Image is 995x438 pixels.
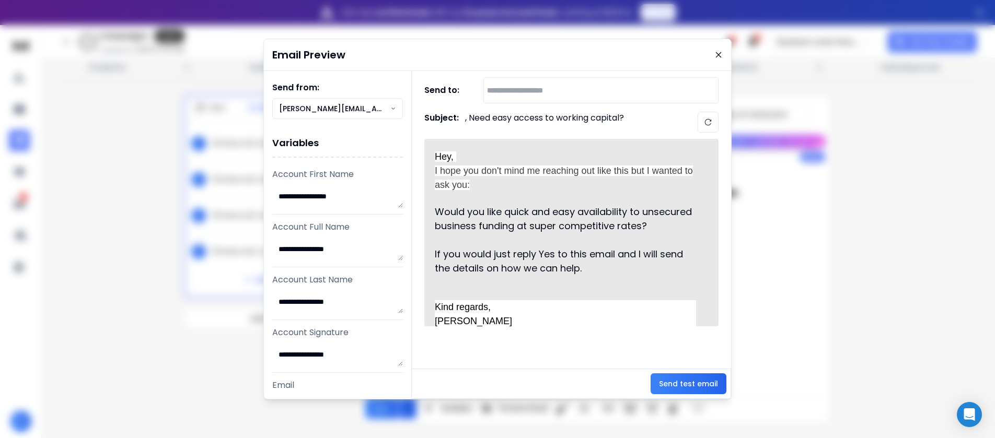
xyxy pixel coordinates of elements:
[435,314,696,328] div: [PERSON_NAME]
[272,48,345,62] h1: Email Preview
[272,274,403,286] p: Account Last Name
[957,402,982,427] div: Open Intercom Messenger
[272,168,403,181] p: Account First Name
[435,165,693,190] span: I hope you don't mind me reaching out like this but I wanted to ask you:
[272,129,403,158] h1: Variables
[272,221,403,233] p: Account Full Name
[435,205,695,232] span: Would you like quick and easy availability to unsecured business funding at super competitive rates?
[435,247,686,275] span: If you would just reply Yes to this email and I will send the details on how we can help.
[424,84,466,97] h1: Send to:
[465,112,624,133] p: , Need easy access to working capital?
[435,302,491,312] span: Kind regards,
[272,81,403,94] h1: Send from:
[424,112,459,133] h1: Subject:
[272,379,403,392] p: Email
[279,103,390,114] p: [PERSON_NAME][EMAIL_ADDRESS][DOMAIN_NAME]
[272,326,403,339] p: Account Signature
[435,151,454,162] span: Hey,
[651,373,726,394] button: Send test email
